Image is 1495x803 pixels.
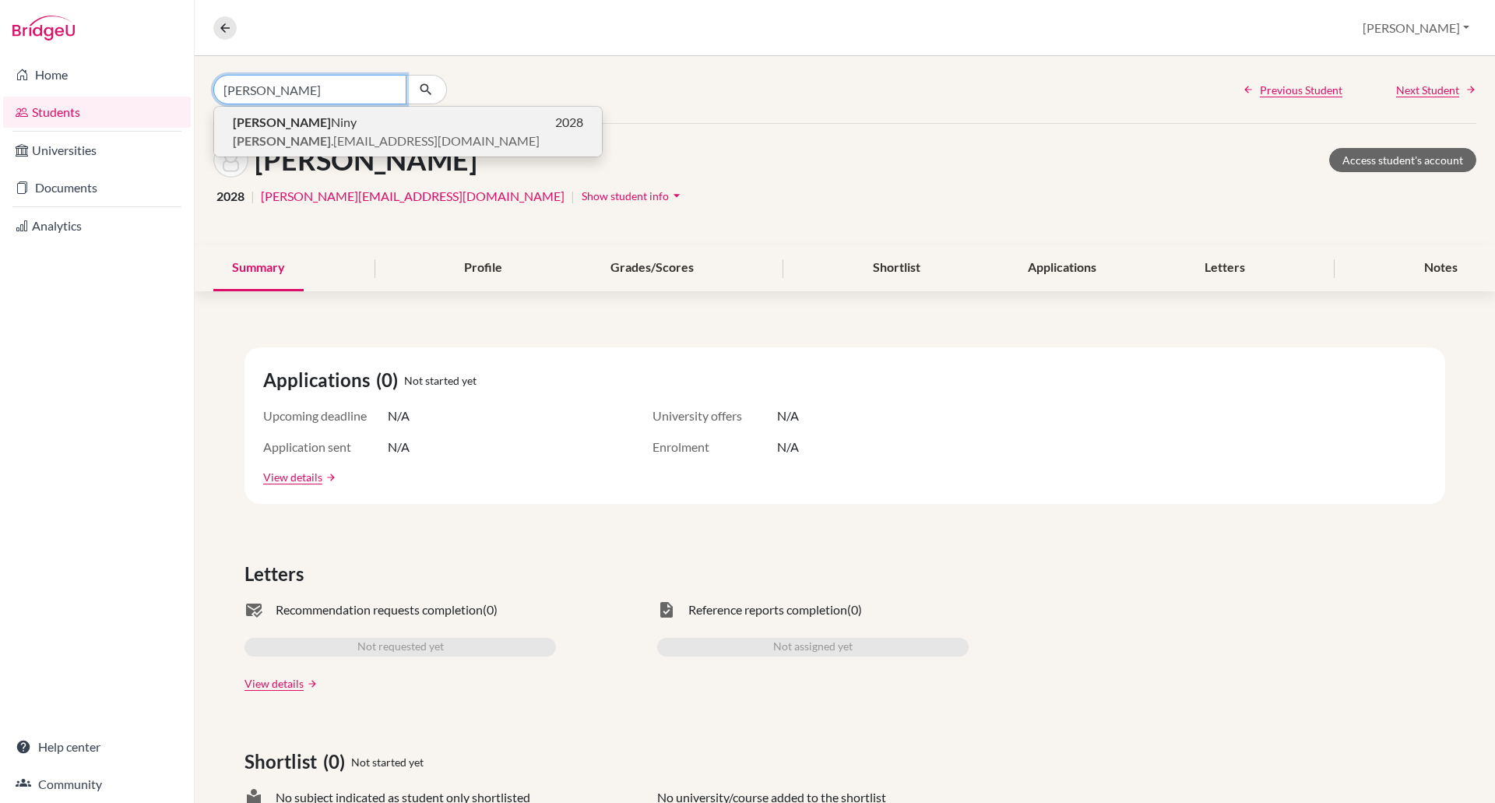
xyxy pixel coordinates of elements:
span: N/A [388,407,410,425]
span: Not started yet [404,372,477,389]
span: Enrolment [653,438,777,456]
span: N/A [777,407,799,425]
span: N/A [388,438,410,456]
span: Not requested yet [357,638,444,657]
span: 2028 [555,113,583,132]
span: Upcoming deadline [263,407,388,425]
span: Not assigned yet [773,638,853,657]
span: Next Student [1396,82,1459,98]
span: Reference reports completion [688,600,847,619]
b: [PERSON_NAME] [233,114,331,129]
img: Bridge-U [12,16,75,41]
button: [PERSON_NAME]Niny2028[PERSON_NAME].[EMAIL_ADDRESS][DOMAIN_NAME] [214,107,602,157]
a: Access student's account [1329,148,1476,172]
a: Universities [3,135,191,166]
span: Niny [233,113,357,132]
div: Applications [1009,245,1115,291]
span: (0) [323,748,351,776]
div: Grades/Scores [592,245,712,291]
span: Show student info [582,189,669,203]
a: Home [3,59,191,90]
span: task [657,600,676,619]
h1: [PERSON_NAME] [255,143,477,177]
a: Documents [3,172,191,203]
span: | [571,187,575,206]
span: Application sent [263,438,388,456]
i: arrow_drop_down [669,188,684,203]
span: 2028 [216,187,244,206]
a: Previous Student [1243,82,1342,98]
div: Notes [1405,245,1476,291]
a: Community [3,769,191,800]
div: Summary [213,245,304,291]
a: Analytics [3,210,191,241]
span: .[EMAIL_ADDRESS][DOMAIN_NAME] [233,132,540,150]
img: Sebastian Dahl's avatar [213,143,248,178]
a: Help center [3,731,191,762]
b: [PERSON_NAME] [233,133,331,148]
a: arrow_forward [304,678,318,689]
span: University offers [653,407,777,425]
div: Letters [1186,245,1264,291]
button: [PERSON_NAME] [1356,13,1476,43]
span: mark_email_read [244,600,263,619]
a: [PERSON_NAME][EMAIL_ADDRESS][DOMAIN_NAME] [261,187,565,206]
a: Students [3,97,191,128]
span: Applications [263,366,376,394]
a: View details [244,675,304,692]
a: View details [263,469,322,485]
div: Profile [445,245,521,291]
span: Letters [244,560,310,588]
input: Find student by name... [213,75,406,104]
span: Previous Student [1260,82,1342,98]
span: (0) [483,600,498,619]
button: Show student infoarrow_drop_down [581,184,685,208]
span: Shortlist [244,748,323,776]
span: N/A [777,438,799,456]
span: | [251,187,255,206]
a: arrow_forward [322,472,336,483]
span: (0) [376,366,404,394]
div: Shortlist [854,245,939,291]
span: (0) [847,600,862,619]
a: Next Student [1396,82,1476,98]
span: Recommendation requests completion [276,600,483,619]
span: Not started yet [351,754,424,770]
